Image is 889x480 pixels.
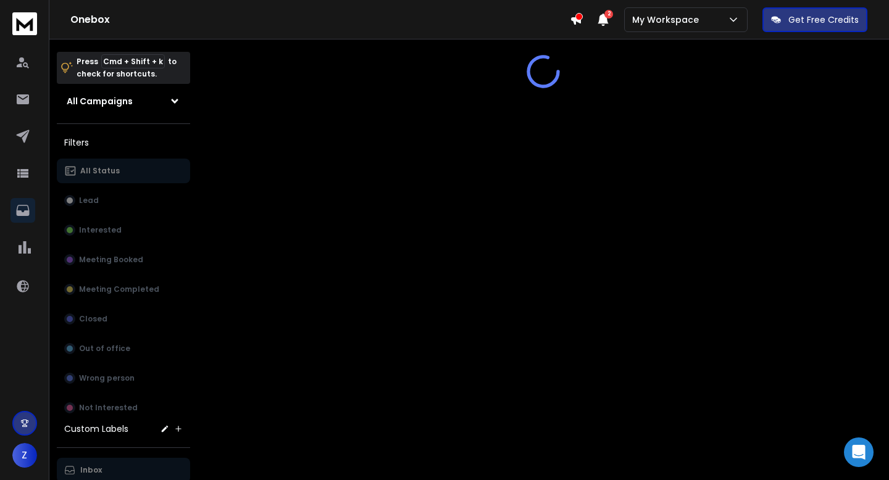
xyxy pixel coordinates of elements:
[77,56,177,80] p: Press to check for shortcuts.
[788,14,859,26] p: Get Free Credits
[67,95,133,107] h1: All Campaigns
[762,7,867,32] button: Get Free Credits
[70,12,570,27] h1: Onebox
[64,423,128,435] h3: Custom Labels
[844,437,874,467] div: Open Intercom Messenger
[12,12,37,35] img: logo
[12,443,37,468] button: Z
[101,54,165,68] span: Cmd + Shift + k
[57,89,190,114] button: All Campaigns
[604,10,613,19] span: 2
[632,14,704,26] p: My Workspace
[57,134,190,151] h3: Filters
